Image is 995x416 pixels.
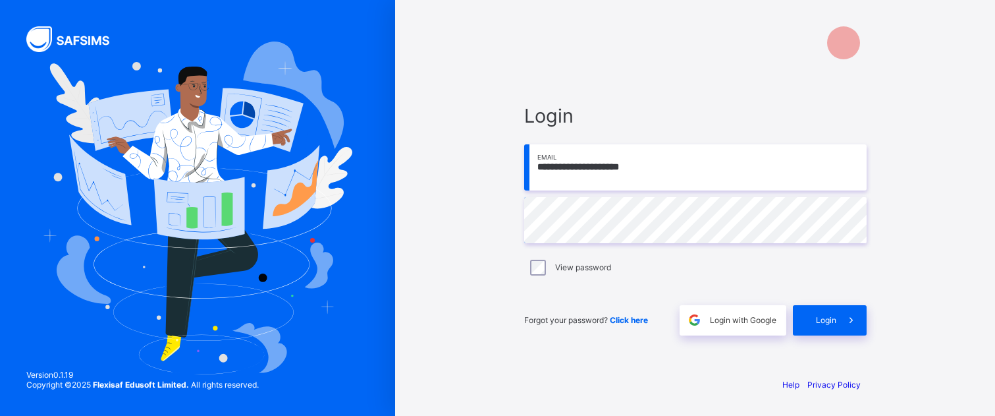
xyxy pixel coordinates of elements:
span: Version 0.1.19 [26,370,259,380]
img: Hero Image [43,42,352,374]
img: SAFSIMS Logo [26,26,125,52]
span: Login with Google [710,315,776,325]
a: Help [782,380,799,390]
img: google.396cfc9801f0270233282035f929180a.svg [687,312,702,328]
span: Copyright © 2025 All rights reserved. [26,380,259,390]
label: View password [555,262,611,272]
span: Login [816,315,836,325]
span: Login [524,104,867,127]
a: Privacy Policy [807,380,861,390]
a: Click here [610,315,648,325]
strong: Flexisaf Edusoft Limited. [93,380,189,390]
span: Forgot your password? [524,315,648,325]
